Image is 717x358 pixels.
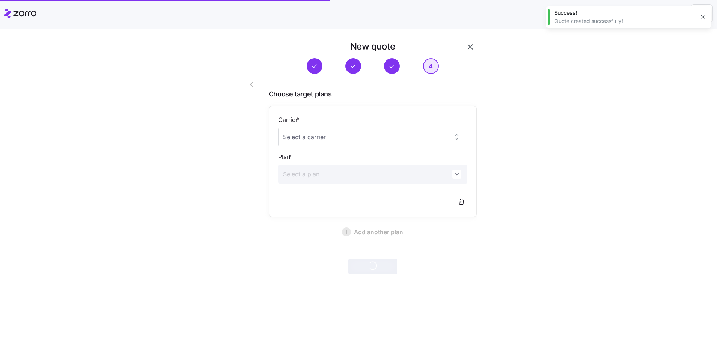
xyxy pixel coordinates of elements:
label: Carrier [278,115,301,125]
div: Quote created successfully! [554,17,694,25]
svg: add icon [342,227,351,236]
button: 4 [423,58,439,74]
span: Choose target plans [269,89,477,100]
input: Select a carrier [278,128,467,146]
label: Plan [278,152,293,162]
button: Add another plan [269,223,477,241]
div: Success! [554,9,694,17]
h1: New quote [350,41,395,52]
input: Select a plan [278,165,467,184]
span: Add another plan [354,227,403,236]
